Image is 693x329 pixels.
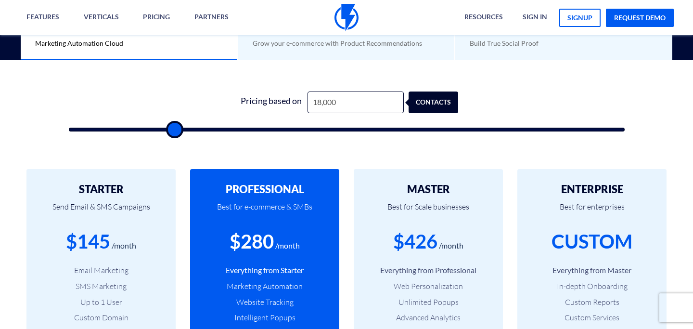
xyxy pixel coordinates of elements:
div: $280 [230,228,274,255]
li: Custom Domain [41,312,161,323]
p: Best for e-commerce & SMBs [205,195,325,228]
span: Marketing Automation Cloud [35,39,123,47]
li: Email Marketing [41,265,161,276]
li: Website Tracking [205,297,325,308]
li: SMS Marketing [41,281,161,292]
li: Web Personalization [368,281,488,292]
li: Everything from Professional [368,265,488,276]
a: request demo [606,9,674,27]
div: CUSTOM [552,228,632,255]
span: Grow your e-commerce with Product Recommendations [253,39,422,47]
li: Unlimited Popups [368,297,488,308]
li: Everything from Master [532,265,652,276]
p: Best for enterprises [532,195,652,228]
div: /month [112,240,136,251]
a: signup [559,9,601,27]
li: In-depth Onboarding [532,281,652,292]
h2: MASTER [368,184,488,195]
li: Intelligent Popups [205,312,325,323]
li: Up to 1 User [41,297,161,308]
li: Everything from Starter [205,265,325,276]
div: /month [439,240,463,251]
p: Best for Scale businesses [368,195,488,228]
li: Advanced Analytics [368,312,488,323]
li: Custom Reports [532,297,652,308]
li: Marketing Automation [205,281,325,292]
h2: ENTERPRISE [532,184,652,195]
span: Build True Social Proof [470,39,539,47]
div: contacts [416,92,466,113]
li: Custom Services [532,312,652,323]
div: $145 [66,228,110,255]
div: $426 [393,228,437,255]
h2: STARTER [41,184,161,195]
h2: PROFESSIONAL [205,184,325,195]
div: Pricing based on [235,92,308,113]
p: Send Email & SMS Campaigns [41,195,161,228]
div: /month [275,240,300,251]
